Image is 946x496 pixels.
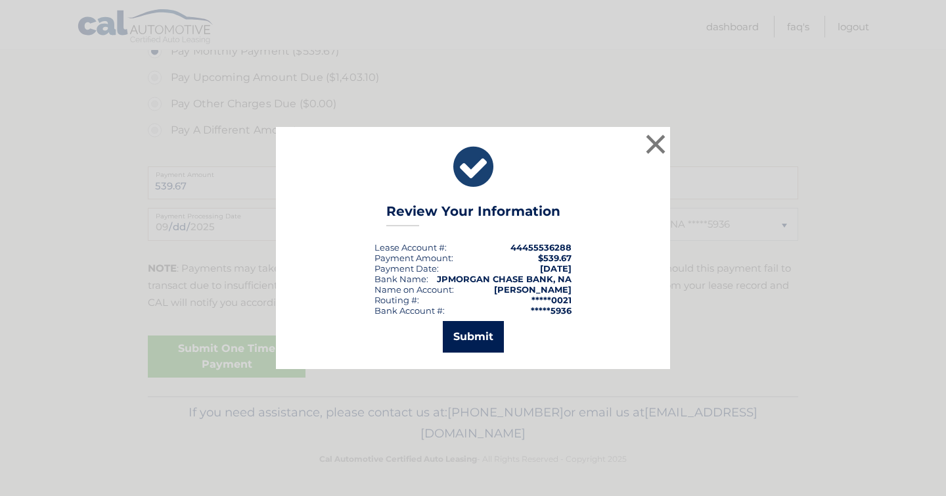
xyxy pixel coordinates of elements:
span: Payment Date [374,263,437,274]
span: [DATE] [540,263,572,274]
div: Routing #: [374,295,419,305]
div: Lease Account #: [374,242,447,253]
h3: Review Your Information [386,203,560,226]
strong: 44455536288 [510,242,572,253]
button: × [642,131,669,157]
strong: [PERSON_NAME] [494,284,572,295]
div: : [374,263,439,274]
button: Submit [443,321,504,353]
span: $539.67 [538,253,572,263]
div: Payment Amount: [374,253,453,263]
div: Bank Name: [374,274,428,284]
div: Bank Account #: [374,305,445,316]
div: Name on Account: [374,284,454,295]
strong: JPMORGAN CHASE BANK, NA [437,274,572,284]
